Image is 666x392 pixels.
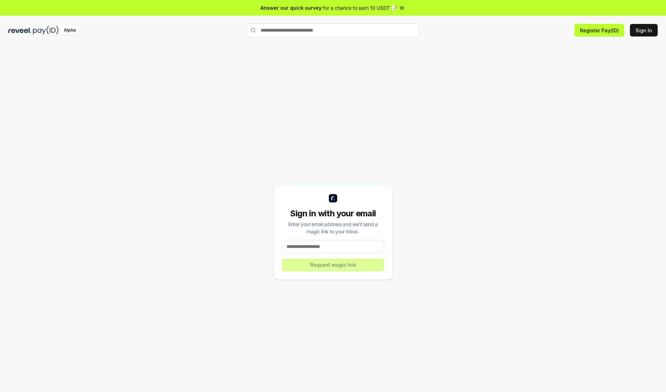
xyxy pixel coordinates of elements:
span: Answer our quick survey [261,4,322,11]
img: reveel_dark [8,26,32,35]
img: pay_id [33,26,59,35]
div: Sign in with your email [282,208,384,219]
button: Register Pay(ID) [574,24,624,36]
div: Enter your email address and we’ll send a magic link to your inbox. [282,220,384,235]
img: logo_small [329,194,337,202]
div: Alpha [60,26,79,35]
span: for a chance to earn 10 USDT 📝 [323,4,397,11]
button: Sign In [630,24,658,36]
